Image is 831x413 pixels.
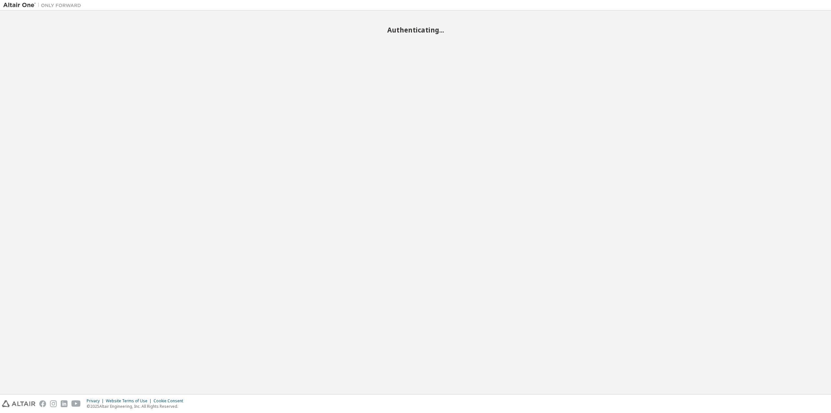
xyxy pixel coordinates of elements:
div: Website Terms of Use [106,398,154,404]
img: Altair One [3,2,84,8]
p: © 2025 Altair Engineering, Inc. All Rights Reserved. [87,404,187,409]
img: instagram.svg [50,400,57,407]
img: linkedin.svg [61,400,68,407]
h2: Authenticating... [3,26,828,34]
div: Cookie Consent [154,398,187,404]
img: youtube.svg [71,400,81,407]
div: Privacy [87,398,106,404]
img: altair_logo.svg [2,400,35,407]
img: facebook.svg [39,400,46,407]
